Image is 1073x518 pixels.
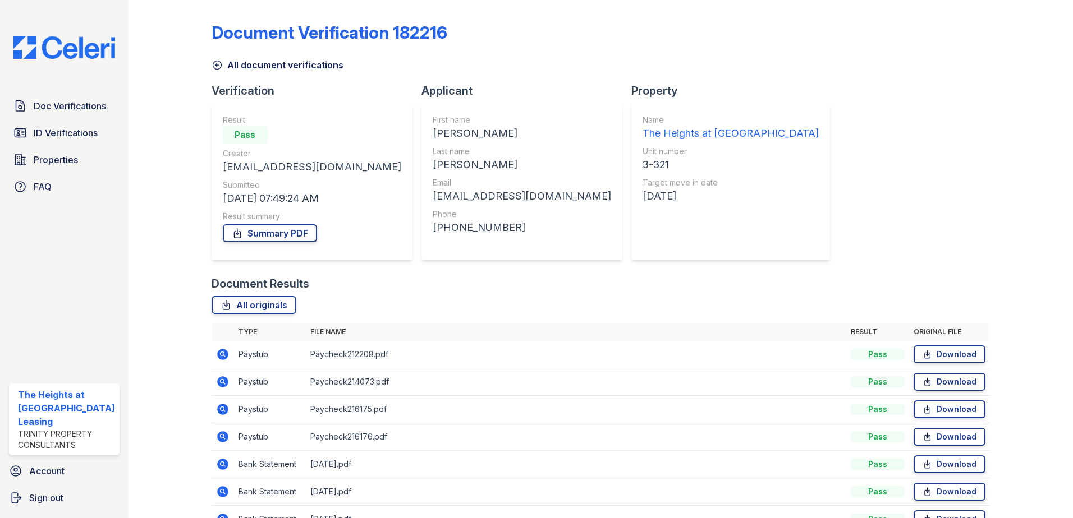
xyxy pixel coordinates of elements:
[306,423,847,451] td: Paycheck216176.pdf
[433,209,611,220] div: Phone
[4,460,124,482] a: Account
[18,388,115,428] div: The Heights at [GEOGRAPHIC_DATA] Leasing
[433,157,611,173] div: [PERSON_NAME]
[914,373,985,391] a: Download
[306,368,847,396] td: Paycheck214073.pdf
[643,146,819,157] div: Unit number
[234,341,306,368] td: Paystub
[643,126,819,141] div: The Heights at [GEOGRAPHIC_DATA]
[234,451,306,478] td: Bank Statement
[234,368,306,396] td: Paystub
[212,58,343,72] a: All document verifications
[846,323,909,341] th: Result
[909,323,990,341] th: Original file
[421,83,631,99] div: Applicant
[234,396,306,423] td: Paystub
[631,83,839,99] div: Property
[643,188,819,204] div: [DATE]
[851,349,905,360] div: Pass
[9,122,120,144] a: ID Verifications
[643,114,819,141] a: Name The Heights at [GEOGRAPHIC_DATA]
[914,455,985,473] a: Download
[223,211,401,222] div: Result summary
[306,396,847,423] td: Paycheck216175.pdf
[914,428,985,446] a: Download
[433,188,611,204] div: [EMAIL_ADDRESS][DOMAIN_NAME]
[306,341,847,368] td: Paycheck212208.pdf
[643,114,819,126] div: Name
[234,478,306,506] td: Bank Statement
[851,486,905,497] div: Pass
[223,126,268,144] div: Pass
[223,114,401,126] div: Result
[643,157,819,173] div: 3-321
[433,220,611,235] div: [PHONE_NUMBER]
[9,95,120,117] a: Doc Verifications
[223,224,317,242] a: Summary PDF
[34,126,98,140] span: ID Verifications
[9,149,120,171] a: Properties
[306,451,847,478] td: [DATE].pdf
[34,99,106,113] span: Doc Verifications
[234,423,306,451] td: Paystub
[433,146,611,157] div: Last name
[223,179,401,191] div: Submitted
[9,175,120,198] a: FAQ
[34,153,78,166] span: Properties
[4,36,124,59] img: CE_Logo_Blue-a8612792a0a2168367f1c8372b55b34899dd931a85d93a1a3d3e32e68fde9ad4.png
[851,431,905,442] div: Pass
[433,126,611,141] div: [PERSON_NAME]
[223,191,401,206] div: [DATE] 07:49:24 AM
[29,491,63,505] span: Sign out
[851,404,905,415] div: Pass
[1026,473,1062,507] iframe: chat widget
[851,459,905,470] div: Pass
[643,177,819,188] div: Target move in date
[306,323,847,341] th: File name
[223,159,401,175] div: [EMAIL_ADDRESS][DOMAIN_NAME]
[433,177,611,188] div: Email
[212,296,296,314] a: All originals
[914,400,985,418] a: Download
[914,483,985,501] a: Download
[34,180,52,193] span: FAQ
[234,323,306,341] th: Type
[212,22,447,43] div: Document Verification 182216
[223,148,401,159] div: Creator
[433,114,611,126] div: First name
[18,428,115,451] div: Trinity Property Consultants
[29,464,65,478] span: Account
[914,345,985,363] a: Download
[212,276,309,292] div: Document Results
[4,487,124,509] a: Sign out
[212,83,421,99] div: Verification
[306,478,847,506] td: [DATE].pdf
[851,376,905,387] div: Pass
